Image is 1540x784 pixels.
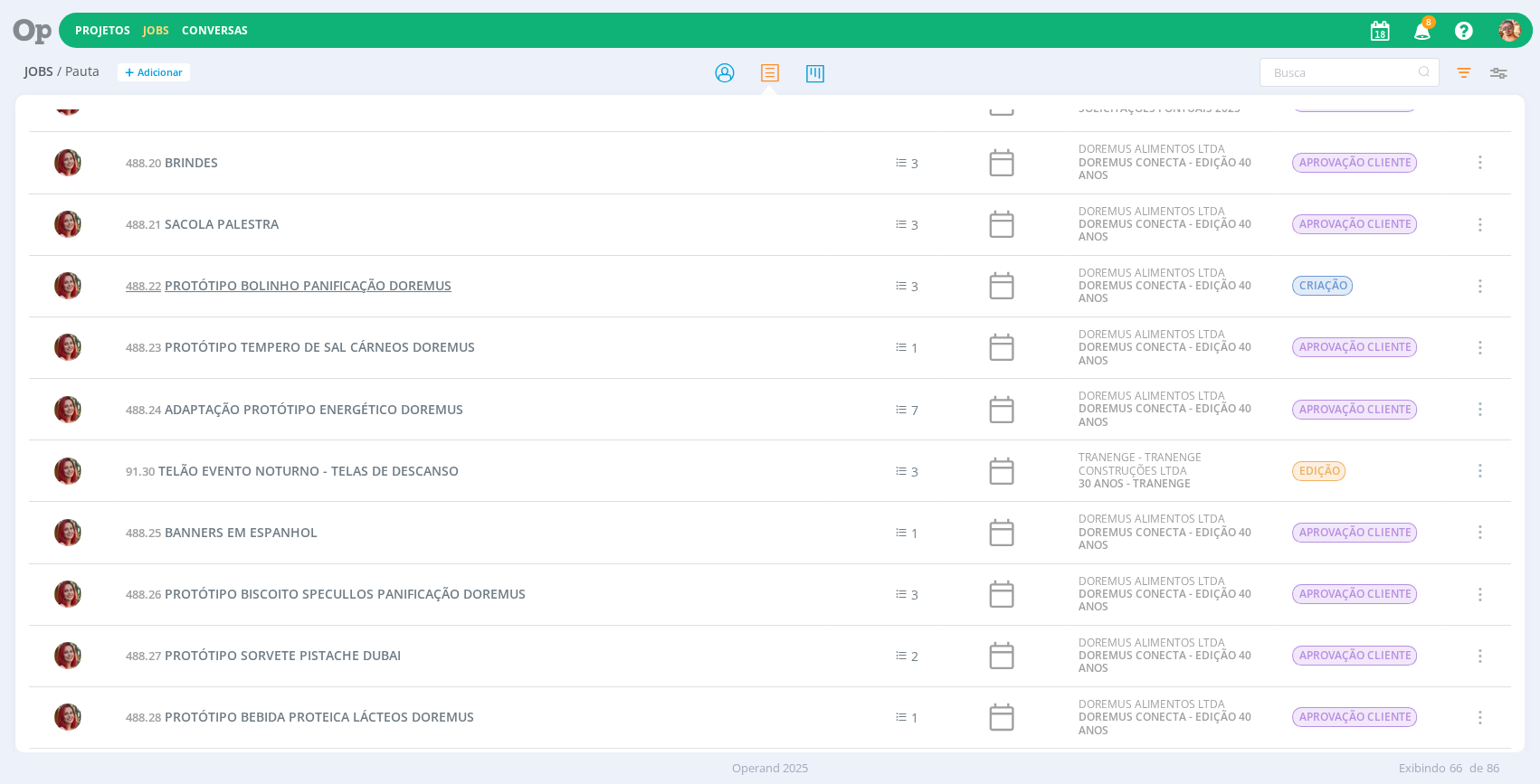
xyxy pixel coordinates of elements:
a: 488.26PROTÓTIPO BISCOITO SPECULLOS PANIFICAÇÃO DOREMUS [126,585,526,602]
img: G [54,211,81,238]
a: DOREMUS CONECTA - EDIÇÃO 40 ANOS [1078,339,1250,367]
a: DOREMUS CONECTA - EDIÇÃO 40 ANOS [1078,647,1250,675]
img: G [54,519,81,546]
div: DOREMUS ALIMENTOS LTDA [1078,513,1264,552]
a: DOREMUS CONECTA - EDIÇÃO 40 ANOS [1078,278,1250,306]
img: G [54,272,81,299]
span: / Pauta [57,64,100,80]
span: 86 [1487,760,1499,778]
span: de [1469,760,1483,778]
span: 8 [1421,15,1436,29]
img: G [54,581,81,608]
img: G [54,149,81,176]
span: + [125,63,134,82]
div: DOREMUS ALIMENTOS LTDA [1078,698,1264,737]
div: DOREMUS ALIMENTOS LTDA [1078,205,1264,244]
div: DOREMUS ALIMENTOS LTDA [1078,637,1264,675]
img: V [1498,19,1521,42]
span: PROTÓTIPO SORVETE PISTACHE DUBAI [165,647,401,664]
a: 30 ANOS - TRANENGE [1078,476,1190,491]
a: Jobs [143,23,169,38]
div: DOREMUS ALIMENTOS LTDA [1078,267,1264,306]
a: DOREMUS CONECTA - EDIÇÃO 40 ANOS [1078,524,1250,553]
button: 8 [1402,14,1440,47]
div: TRANENGE - TRANENGE CONSTRUÇÕES LTDA [1078,451,1264,490]
a: 91.30TELÃO EVENTO NOTURNO - TELAS DE DESCANSO [126,462,459,479]
a: 488.24ADAPTAÇÃO PROTÓTIPO ENERGÉTICO DOREMUS [126,401,463,418]
span: APROVAÇÃO CLIENTE [1292,337,1417,357]
span: 488.20 [126,155,161,171]
span: 91.30 [126,463,155,479]
span: APROVAÇÃO CLIENTE [1292,400,1417,420]
div: DOREMUS ALIMENTOS LTDA [1078,328,1264,367]
span: Exibindo [1399,760,1446,778]
input: Busca [1260,58,1440,87]
span: 3 [911,278,918,295]
span: PROTÓTIPO TEMPERO DE SAL CÁRNEOS DOREMUS [165,338,475,355]
div: DOREMUS ALIMENTOS LTDA [1078,390,1264,429]
a: 488.25BANNERS EM ESPANHOL [126,524,318,541]
span: BRINDES [165,154,218,171]
a: Conversas [182,23,248,38]
span: 1 [911,709,918,726]
a: 488.22PROTÓTIPO BOLINHO PANIFICAÇÃO DOREMUS [126,277,452,294]
span: 488.25 [126,524,161,541]
img: G [54,458,81,485]
span: Jobs [24,64,53,80]
span: CRIAÇÃO [1292,276,1353,296]
div: DOREMUS ALIMENTOS LTDA [1078,90,1264,116]
button: Conversas [176,24,253,38]
span: APROVAÇÃO CLIENTE [1292,153,1417,173]
span: PROTÓTIPO BOLINHO PANIFICAÇÃO DOREMUS [165,277,452,294]
img: G [54,334,81,361]
img: G [54,396,81,423]
span: 488.21 [126,216,161,232]
span: 488.23 [126,339,161,355]
span: 3 [911,216,918,233]
a: 488.27PROTÓTIPO SORVETE PISTACHE DUBAI [126,647,401,664]
a: DOREMUS CONECTA - EDIÇÃO 40 ANOS [1078,155,1250,183]
span: 1 [911,339,918,356]
a: DOREMUS CONECTA - EDIÇÃO 40 ANOS [1078,709,1250,737]
div: DOREMUS ALIMENTOS LTDA [1078,575,1264,614]
span: 1 [911,524,918,542]
span: 2 [911,647,918,665]
a: DOREMUS CONECTA - EDIÇÃO 40 ANOS [1078,586,1250,614]
a: 488.21SACOLA PALESTRA [126,215,279,232]
span: 3 [911,463,918,480]
span: ADAPTAÇÃO PROTÓTIPO ENERGÉTICO DOREMUS [165,401,463,418]
span: 488.27 [126,647,161,664]
a: DOREMUS CONECTA - EDIÇÃO 40 ANOS [1078,401,1250,429]
div: DOREMUS ALIMENTOS LTDA [1078,143,1264,182]
a: 488.23PROTÓTIPO TEMPERO DE SAL CÁRNEOS DOREMUS [126,338,475,355]
span: PROTÓTIPO BISCOITO SPECULLOS PANIFICAÇÃO DOREMUS [165,585,526,602]
span: EDIÇÃO [1292,461,1345,481]
span: APROVAÇÃO CLIENTE [1292,523,1417,543]
a: Projetos [75,23,130,38]
span: APROVAÇÃO CLIENTE [1292,707,1417,727]
button: V [1497,14,1522,46]
span: 488.28 [126,709,161,725]
img: G [54,704,81,731]
button: Jobs [138,24,175,38]
span: 488.24 [126,401,161,418]
span: PROTÓTIPO BEBIDA PROTEICA LÁCTEOS DOREMUS [165,708,474,725]
span: 3 [911,586,918,603]
button: +Adicionar [118,63,190,82]
button: Projetos [70,24,136,38]
span: 66 [1450,760,1462,778]
span: 488.22 [126,278,161,294]
span: SACOLA PALESTRA [165,215,279,232]
span: Adicionar [138,67,183,79]
a: 488.28PROTÓTIPO BEBIDA PROTEICA LÁCTEOS DOREMUS [126,708,474,725]
span: 3 [911,155,918,172]
span: APROVAÇÃO CLIENTE [1292,584,1417,604]
span: 488.26 [126,586,161,602]
span: APROVAÇÃO CLIENTE [1292,646,1417,666]
span: BANNERS EM ESPANHOL [165,524,318,541]
span: APROVAÇÃO CLIENTE [1292,214,1417,234]
a: DOREMUS CONECTA - EDIÇÃO 40 ANOS [1078,216,1250,244]
img: G [54,642,81,669]
span: TELÃO EVENTO NOTURNO - TELAS DE DESCANSO [158,462,459,479]
span: 7 [911,401,918,419]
